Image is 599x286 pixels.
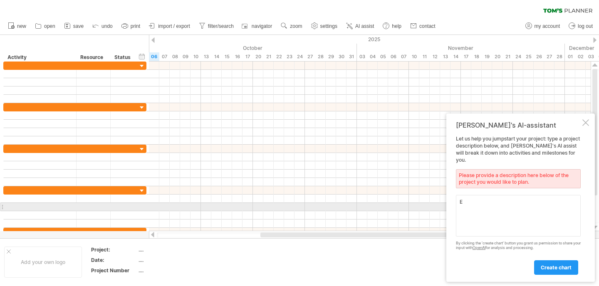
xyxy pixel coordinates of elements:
div: Friday, 7 November 2025 [399,52,409,61]
span: log out [578,23,593,29]
div: Thursday, 30 October 2025 [336,52,347,61]
div: Monday, 10 November 2025 [409,52,419,61]
div: Tuesday, 7 October 2025 [159,52,170,61]
div: Tuesday, 28 October 2025 [315,52,326,61]
span: new [17,23,26,29]
div: Monday, 3 November 2025 [357,52,367,61]
span: print [131,23,140,29]
span: zoom [290,23,302,29]
div: Monday, 6 October 2025 [149,52,159,61]
a: filter/search [197,21,236,32]
div: Friday, 24 October 2025 [295,52,305,61]
div: Wednesday, 8 October 2025 [170,52,180,61]
span: create chart [541,264,572,271]
div: Thursday, 13 November 2025 [440,52,450,61]
div: Thursday, 6 November 2025 [388,52,399,61]
div: Project: [91,246,137,253]
span: import / export [158,23,190,29]
a: log out [567,21,595,32]
div: November 2025 [357,44,565,52]
div: Tuesday, 4 November 2025 [367,52,378,61]
div: Add your own logo [4,247,82,278]
div: Wednesday, 5 November 2025 [378,52,388,61]
div: [PERSON_NAME]'s AI-assistant [456,121,581,129]
span: filter/search [208,23,234,29]
span: help [392,23,401,29]
div: Wednesday, 22 October 2025 [274,52,284,61]
div: Let us help you jumpstart your project: type a project description below, and [PERSON_NAME]'s AI ... [456,136,581,274]
div: Wednesday, 29 October 2025 [326,52,336,61]
span: my account [535,23,560,29]
div: Monday, 20 October 2025 [253,52,263,61]
span: AI assist [355,23,374,29]
div: .... [139,256,208,264]
div: Monday, 27 October 2025 [305,52,315,61]
div: Date: [91,256,137,264]
div: Please provide a description here below of the project you would like to plan. [456,169,581,188]
span: contact [419,23,436,29]
div: Tuesday, 14 October 2025 [211,52,222,61]
div: Monday, 17 November 2025 [461,52,471,61]
div: Tuesday, 25 November 2025 [523,52,534,61]
div: Wednesday, 26 November 2025 [534,52,544,61]
div: Activity [7,53,72,62]
div: Wednesday, 12 November 2025 [430,52,440,61]
div: Monday, 24 November 2025 [513,52,523,61]
a: OpenAI [473,245,485,250]
div: Friday, 28 November 2025 [554,52,565,61]
div: Friday, 17 October 2025 [243,52,253,61]
a: undo [90,21,115,32]
a: save [62,21,86,32]
div: Wednesday, 19 November 2025 [482,52,492,61]
span: open [44,23,55,29]
div: .... [139,267,208,274]
a: zoom [279,21,304,32]
div: Thursday, 27 November 2025 [544,52,554,61]
div: Thursday, 16 October 2025 [232,52,243,61]
div: By clicking the 'create chart' button you grant us permission to share your input with for analys... [456,241,581,250]
div: Thursday, 20 November 2025 [492,52,502,61]
div: Wednesday, 15 October 2025 [222,52,232,61]
div: Wednesday, 3 December 2025 [586,52,596,61]
div: Monday, 1 December 2025 [565,52,575,61]
div: Project Number [91,267,137,274]
div: Thursday, 23 October 2025 [284,52,295,61]
div: Status [114,53,133,62]
a: navigator [240,21,275,32]
div: Tuesday, 21 October 2025 [263,52,274,61]
a: create chart [534,260,578,275]
a: my account [523,21,562,32]
span: save [73,23,84,29]
div: Friday, 10 October 2025 [191,52,201,61]
div: Resource [80,53,106,62]
div: Tuesday, 11 November 2025 [419,52,430,61]
div: Friday, 31 October 2025 [347,52,357,61]
a: import / export [147,21,193,32]
a: print [119,21,143,32]
div: .... [139,246,208,253]
div: Monday, 13 October 2025 [201,52,211,61]
a: contact [408,21,438,32]
span: settings [320,23,337,29]
span: navigator [252,23,272,29]
div: Tuesday, 18 November 2025 [471,52,482,61]
a: new [6,21,29,32]
span: undo [101,23,113,29]
div: Tuesday, 2 December 2025 [575,52,586,61]
div: Thursday, 9 October 2025 [180,52,191,61]
div: Friday, 21 November 2025 [502,52,513,61]
a: open [33,21,58,32]
a: help [381,21,404,32]
div: Friday, 14 November 2025 [450,52,461,61]
a: AI assist [344,21,376,32]
a: settings [309,21,340,32]
div: October 2025 [118,44,357,52]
